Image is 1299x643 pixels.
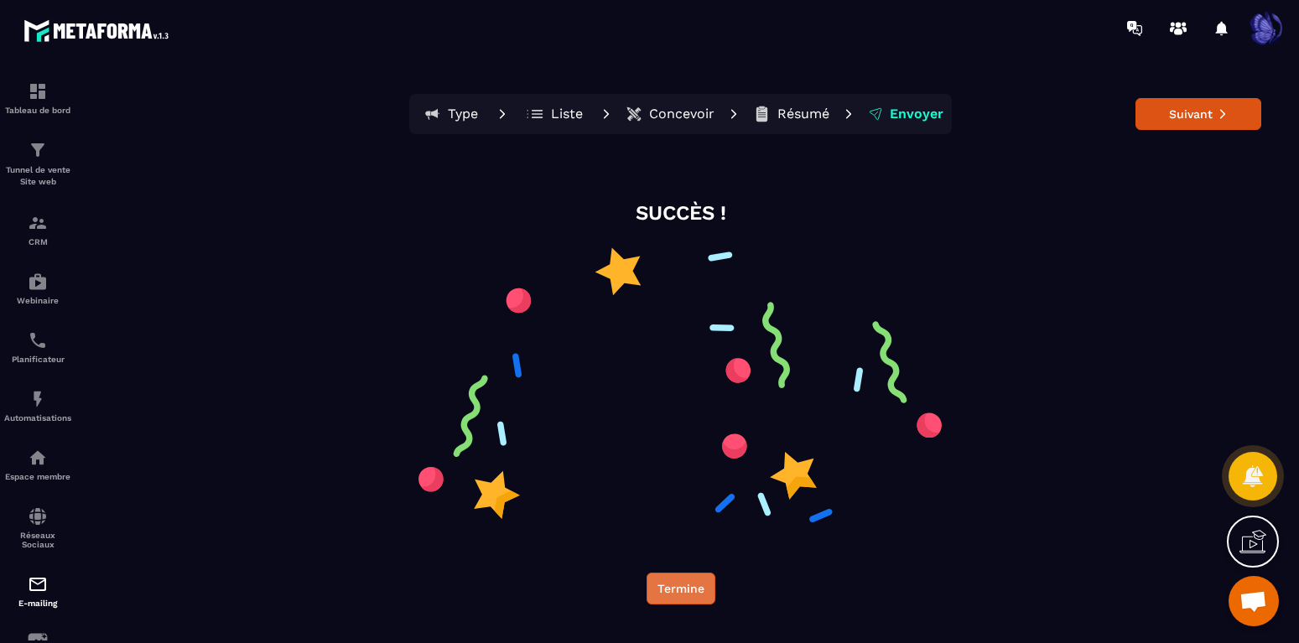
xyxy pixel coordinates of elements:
[517,97,592,131] button: Liste
[4,355,71,364] p: Planificateur
[4,413,71,423] p: Automatisations
[448,106,478,122] p: Type
[23,15,174,46] img: logo
[4,435,71,494] a: automationsautomationsEspace membre
[647,573,715,604] button: Termine
[28,506,48,526] img: social-network
[28,330,48,350] img: scheduler
[621,97,720,131] button: Concevoir
[4,472,71,481] p: Espace membre
[748,97,834,131] button: Résumé
[649,106,714,122] p: Concevoir
[4,494,71,562] a: social-networksocial-networkRéseaux Sociaux
[28,81,48,101] img: formation
[28,389,48,409] img: automations
[4,69,71,127] a: formationformationTableau de bord
[413,97,488,131] button: Type
[1135,98,1261,130] button: Suivant
[4,237,71,246] p: CRM
[4,106,71,115] p: Tableau de bord
[1229,576,1279,626] div: Open chat
[4,164,71,188] p: Tunnel de vente Site web
[4,531,71,549] p: Réseaux Sociaux
[4,296,71,305] p: Webinaire
[777,106,829,122] p: Résumé
[28,213,48,233] img: formation
[4,200,71,259] a: formationformationCRM
[4,376,71,435] a: automationsautomationsAutomatisations
[4,562,71,620] a: emailemailE-mailing
[4,259,71,318] a: automationsautomationsWebinaire
[4,127,71,200] a: formationformationTunnel de vente Site web
[28,272,48,292] img: automations
[4,318,71,376] a: schedulerschedulerPlanificateur
[4,599,71,608] p: E-mailing
[551,106,583,122] p: Liste
[28,574,48,594] img: email
[28,448,48,468] img: automations
[636,200,726,227] p: SUCCÈS !
[863,97,948,131] button: Envoyer
[28,140,48,160] img: formation
[890,106,943,122] p: Envoyer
